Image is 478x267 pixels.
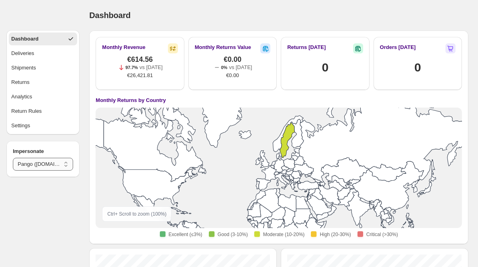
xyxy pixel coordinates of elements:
span: Dashboard [89,11,131,20]
h2: Orders [DATE] [380,43,416,51]
button: Analytics [9,90,77,103]
span: €0.00 [226,71,239,79]
div: Shipments [11,64,36,72]
button: Shipments [9,61,77,74]
h1: 0 [322,59,328,75]
h4: Monthly Returns by Country [96,96,166,104]
span: Moderate (10-20%) [263,231,304,238]
h2: Monthly Returns Value [195,43,251,51]
span: High (20-30%) [320,231,351,238]
div: Ctrl + Scroll to zoom ( 100 %) [102,206,172,222]
span: Critical (>30%) [366,231,398,238]
div: Returns [11,78,30,86]
span: Excellent (≤3%) [169,231,202,238]
span: €614.56 [127,55,153,63]
button: Settings [9,119,77,132]
button: Return Rules [9,105,77,118]
span: €26,421.81 [127,71,153,79]
span: Good (3-10%) [218,231,248,238]
h1: 0 [415,59,421,75]
span: €0.00 [224,55,241,63]
div: Deliveries [11,49,34,57]
button: Deliveries [9,47,77,60]
span: 0% [221,65,227,70]
button: Returns [9,76,77,89]
p: vs [DATE] [139,63,163,71]
span: 97.7% [125,65,138,70]
div: Settings [11,122,30,130]
button: Dashboard [9,33,77,45]
div: Dashboard [11,35,39,43]
h2: Monthly Revenue [102,43,145,51]
div: Analytics [11,93,32,101]
h4: Impersonate [13,147,73,155]
h2: Returns [DATE] [287,43,326,51]
div: Return Rules [11,107,42,115]
p: vs [DATE] [229,63,252,71]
